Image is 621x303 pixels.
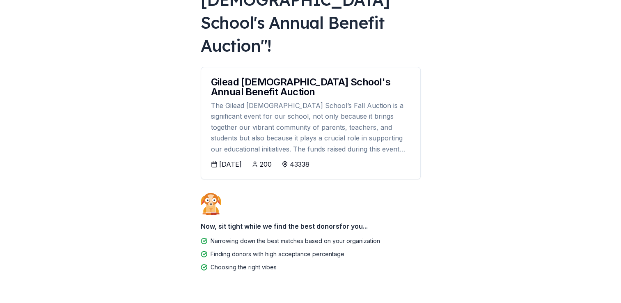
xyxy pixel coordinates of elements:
div: The Gilead [DEMOGRAPHIC_DATA] School’s Fall Auction is a significant event for our school, not on... [211,100,410,154]
div: Gilead [DEMOGRAPHIC_DATA] School's Annual Benefit Auction [211,77,410,97]
div: Now, sit tight while we find the best donors for you... [201,218,421,234]
div: Finding donors with high acceptance percentage [211,249,344,259]
div: 43338 [290,159,309,169]
div: Choosing the right vibes [211,262,277,272]
div: [DATE] [219,159,242,169]
div: 200 [260,159,272,169]
div: Narrowing down the best matches based on your organization [211,236,380,246]
img: Dog waiting patiently [201,193,221,215]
